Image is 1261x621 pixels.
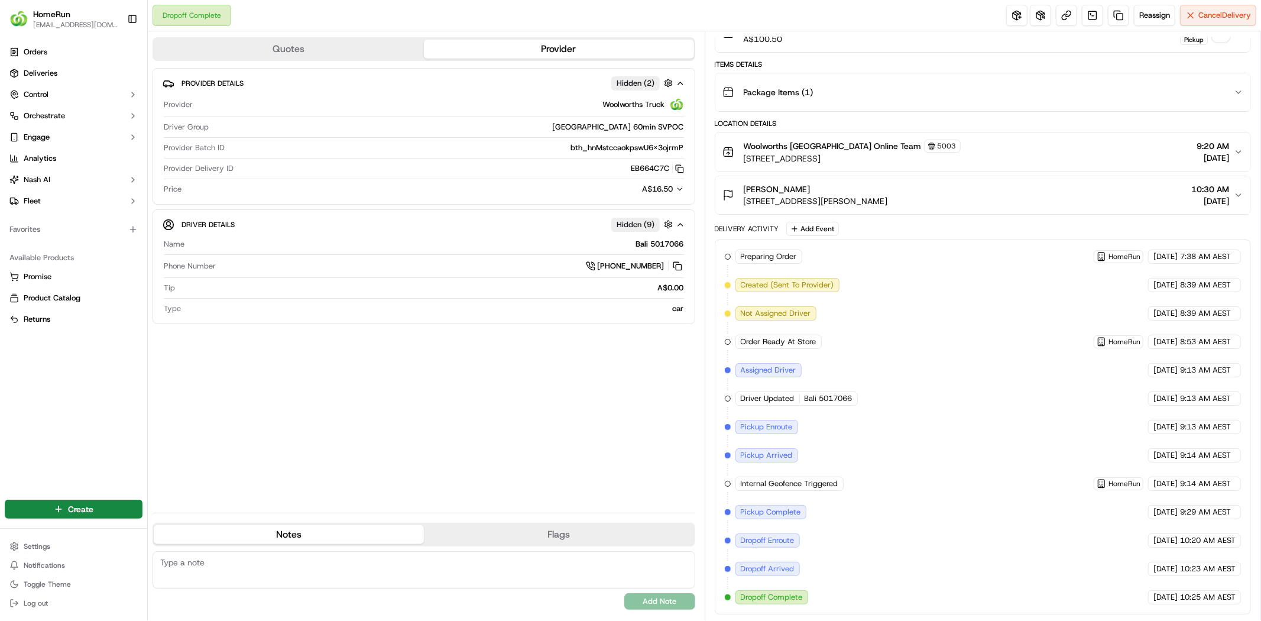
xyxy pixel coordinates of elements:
[1180,592,1236,603] span: 10:25 AM AEST
[741,393,795,404] span: Driver Updated
[1180,280,1231,290] span: 8:39 AM AEST
[164,184,181,195] span: Price
[164,143,225,153] span: Provider Batch ID
[1153,450,1178,461] span: [DATE]
[24,293,80,303] span: Product Catalog
[164,239,184,250] span: Name
[164,303,181,314] span: Type
[24,196,41,206] span: Fleet
[68,503,93,515] span: Create
[1180,393,1231,404] span: 9:13 AM AEST
[741,337,816,347] span: Order Ready At Store
[744,183,811,195] span: [PERSON_NAME]
[938,141,957,151] span: 5003
[5,310,142,329] button: Returns
[1180,450,1231,461] span: 9:14 AM AEST
[1153,592,1178,603] span: [DATE]
[5,192,142,211] button: Fleet
[744,86,813,98] span: Package Items ( 1 )
[741,365,796,376] span: Assigned Driver
[741,507,801,517] span: Pickup Complete
[5,538,142,555] button: Settings
[744,195,888,207] span: [STREET_ADDRESS][PERSON_NAME]
[617,219,654,230] span: Hidden ( 9 )
[741,478,838,489] span: Internal Geofence Triggered
[1097,479,1140,489] button: HomeRun
[5,267,142,286] button: Promise
[24,153,56,164] span: Analytics
[5,289,142,308] button: Product Catalog
[5,149,142,168] a: Analytics
[5,128,142,147] button: Engage
[1180,422,1231,432] span: 9:13 AM AEST
[715,176,1251,214] button: [PERSON_NAME][STREET_ADDRESS][PERSON_NAME]10:30 AM[DATE]
[631,163,684,174] button: EB664C7C
[643,184,673,194] span: A$16.50
[1153,564,1178,574] span: [DATE]
[1108,337,1140,347] span: HomeRun
[24,47,47,57] span: Orders
[1134,5,1175,26] button: Reassign
[1180,35,1208,45] div: Pickup
[24,314,50,325] span: Returns
[424,40,694,59] button: Provider
[744,33,795,45] span: A$100.50
[741,422,793,432] span: Pickup Enroute
[1180,5,1256,26] button: CancelDelivery
[1153,308,1178,319] span: [DATE]
[741,308,811,319] span: Not Assigned Driver
[24,132,50,143] span: Engage
[5,557,142,574] button: Notifications
[1153,251,1178,262] span: [DATE]
[24,271,51,282] span: Promise
[741,280,834,290] span: Created (Sent To Provider)
[33,20,118,30] span: [EMAIL_ADDRESS][DOMAIN_NAME]
[164,283,175,293] span: Tip
[164,122,209,132] span: Driver Group
[617,78,654,89] span: Hidden ( 2 )
[24,561,65,570] span: Notifications
[1153,535,1178,546] span: [DATE]
[1198,10,1251,21] span: Cancel Delivery
[9,293,138,303] a: Product Catalog
[741,592,803,603] span: Dropoff Complete
[741,450,793,461] span: Pickup Arrived
[164,99,193,110] span: Provider
[154,525,424,544] button: Notes
[5,5,122,33] button: HomeRunHomeRun[EMAIL_ADDRESS][DOMAIN_NAME]
[786,222,839,236] button: Add Event
[9,9,28,28] img: HomeRun
[611,217,676,232] button: Hidden (9)
[1139,10,1170,21] span: Reassign
[553,122,684,132] span: [GEOGRAPHIC_DATA] 60min SVPOC
[805,393,852,404] span: Bali 5017066
[5,220,142,239] div: Favorites
[163,215,685,234] button: Driver DetailsHidden (9)
[1108,252,1140,261] span: HomeRun
[1180,507,1231,517] span: 9:29 AM AEST
[1153,422,1178,432] span: [DATE]
[598,261,664,271] span: [PHONE_NUMBER]
[1153,478,1178,489] span: [DATE]
[715,73,1251,111] button: Package Items (1)
[1153,280,1178,290] span: [DATE]
[571,143,684,153] span: bth_hnMstccaokpswU6x3ojrmP
[24,174,50,185] span: Nash AI
[1180,365,1231,376] span: 9:13 AM AEST
[154,40,424,59] button: Quotes
[1197,152,1229,164] span: [DATE]
[1191,183,1229,195] span: 10:30 AM
[33,8,70,20] button: HomeRun
[715,132,1251,172] button: Woolworths [GEOGRAPHIC_DATA] Online Team5003[STREET_ADDRESS]9:20 AM[DATE]
[424,525,694,544] button: Flags
[1197,140,1229,152] span: 9:20 AM
[163,73,685,93] button: Provider DetailsHidden (2)
[181,79,244,88] span: Provider Details
[24,580,71,589] span: Toggle Theme
[741,251,797,262] span: Preparing Order
[181,220,235,229] span: Driver Details
[24,68,57,79] span: Deliveries
[164,261,216,271] span: Phone Number
[5,43,142,62] a: Orders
